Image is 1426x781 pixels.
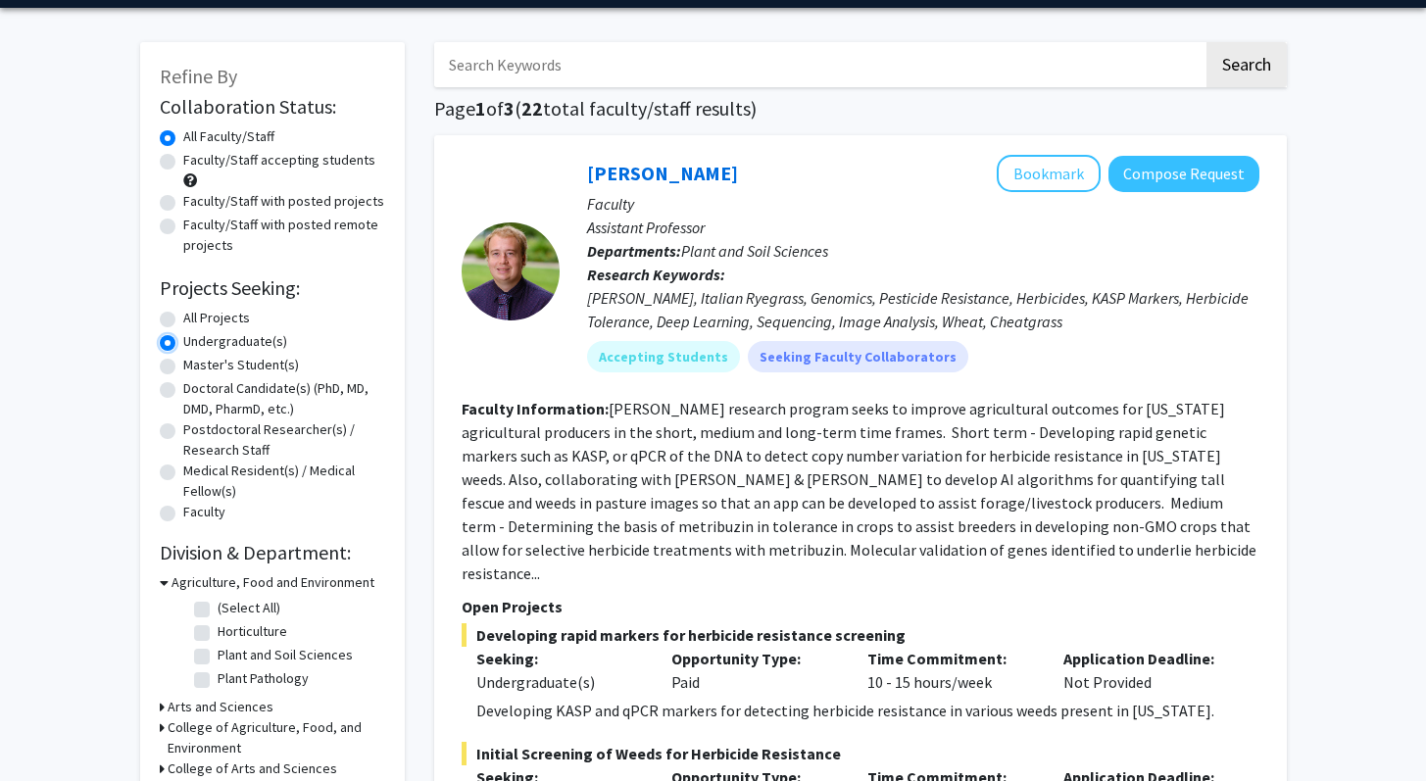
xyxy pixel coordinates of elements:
label: All Faculty/Staff [183,126,274,147]
label: Medical Resident(s) / Medical Fellow(s) [183,461,385,502]
label: Faculty/Staff with posted projects [183,191,384,212]
label: Plant and Soil Sciences [218,645,353,665]
label: Faculty/Staff accepting students [183,150,375,171]
h2: Projects Seeking: [160,276,385,300]
fg-read-more: [PERSON_NAME] research program seeks to improve agricultural outcomes for [US_STATE] agricultural... [462,399,1256,583]
label: Faculty/Staff with posted remote projects [183,215,385,256]
p: Seeking: [476,647,643,670]
label: Master's Student(s) [183,355,299,375]
p: Application Deadline: [1063,647,1230,670]
p: Assistant Professor [587,216,1259,239]
label: Doctoral Candidate(s) (PhD, MD, DMD, PharmD, etc.) [183,378,385,419]
div: [PERSON_NAME], Italian Ryegrass, Genomics, Pesticide Resistance, Herbicides, KASP Markers, Herbic... [587,286,1259,333]
h1: Page of ( total faculty/staff results) [434,97,1287,121]
span: 3 [504,96,515,121]
label: Postdoctoral Researcher(s) / Research Staff [183,419,385,461]
button: Add Samuel Revolinski to Bookmarks [997,155,1101,192]
div: Paid [657,647,853,694]
div: Undergraduate(s) [476,670,643,694]
h3: Arts and Sciences [168,697,273,717]
span: Developing rapid markers for herbicide resistance screening [462,623,1259,647]
label: Horticulture [218,621,287,642]
b: Departments: [587,241,681,261]
h2: Division & Department: [160,541,385,564]
p: Opportunity Type: [671,647,838,670]
h2: Collaboration Status: [160,95,385,119]
p: Open Projects [462,595,1259,618]
span: 1 [475,96,486,121]
span: Plant and Soil Sciences [681,241,828,261]
label: All Projects [183,308,250,328]
span: Initial Screening of Weeds for Herbicide Resistance [462,742,1259,765]
b: Research Keywords: [587,265,725,284]
span: 22 [521,96,543,121]
a: [PERSON_NAME] [587,161,738,185]
input: Search Keywords [434,42,1204,87]
label: Undergraduate(s) [183,331,287,352]
div: 10 - 15 hours/week [853,647,1049,694]
h3: College of Agriculture, Food, and Environment [168,717,385,758]
p: Faculty [587,192,1259,216]
label: Faculty [183,502,225,522]
h3: College of Arts and Sciences [168,758,337,779]
b: Faculty Information: [462,399,609,418]
iframe: Chat [15,693,83,766]
mat-chip: Seeking Faculty Collaborators [748,341,968,372]
mat-chip: Accepting Students [587,341,740,372]
label: (Select All) [218,598,280,618]
label: Plant Pathology [218,668,309,689]
button: Compose Request to Samuel Revolinski [1108,156,1259,192]
div: Not Provided [1049,647,1245,694]
button: Search [1206,42,1287,87]
p: Developing KASP and qPCR markers for detecting herbicide resistance in various weeds present in [... [476,699,1259,722]
span: Refine By [160,64,237,88]
h3: Agriculture, Food and Environment [172,572,374,593]
p: Time Commitment: [867,647,1034,670]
